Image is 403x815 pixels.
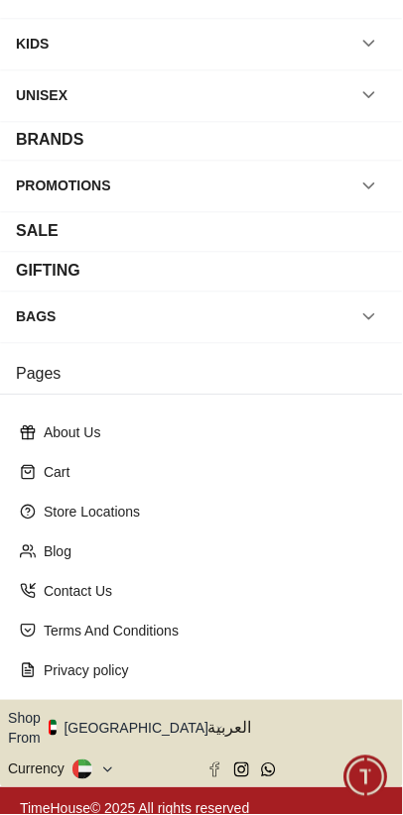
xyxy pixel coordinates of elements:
[8,760,72,780] div: Currency
[44,503,375,523] p: Store Locations
[44,423,375,443] p: About Us
[44,542,375,562] p: Blog
[234,763,249,778] a: Instagram
[16,169,111,204] div: PROMOTIONS
[44,622,375,641] p: Terms And Conditions
[16,220,59,244] div: SALE
[207,709,395,749] button: العربية
[207,763,222,778] a: Facebook
[207,717,395,741] span: العربية
[44,463,375,483] p: Cart
[44,661,375,681] p: Privacy policy
[44,582,375,602] p: Contact Us
[261,763,276,778] a: Whatsapp
[16,77,67,113] div: UNISEX
[344,757,388,800] div: Chat Widget
[8,709,223,749] button: Shop From[GEOGRAPHIC_DATA]
[16,129,83,153] div: BRANDS
[16,260,80,284] div: GIFTING
[49,721,57,737] img: United Arab Emirates
[16,299,56,335] div: BAGS
[16,26,49,61] div: KIDS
